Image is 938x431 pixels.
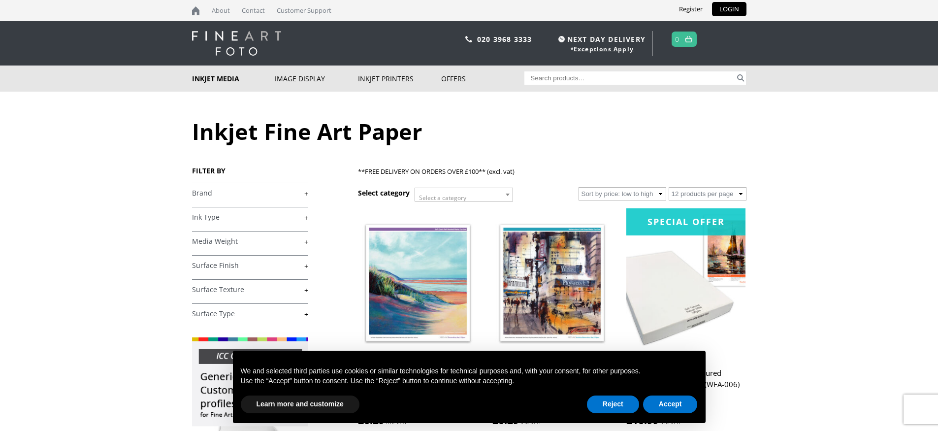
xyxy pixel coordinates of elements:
[524,71,735,85] input: Search products…
[441,66,524,92] a: Offers
[626,208,745,235] div: Special Offer
[192,279,308,299] h4: Surface Texture
[419,194,466,202] span: Select a category
[626,208,745,358] img: *White Label* Soft Textured Natural White 190gsm (WFA-006)
[358,66,441,92] a: Inkjet Printers
[192,261,308,270] a: +
[477,34,532,44] a: 020 3968 3333
[192,116,746,146] h1: Inkjet Fine Art Paper
[192,166,308,175] h3: FILTER BY
[358,188,410,198] h3: Select category
[685,36,692,42] img: basket.svg
[192,183,308,202] h4: Brand
[492,208,612,428] a: Editions Fabriano Artistico Watercolour Rag 310gsm (IFA-108) £6.29
[465,36,472,42] img: phone.svg
[241,376,698,386] p: Use the “Accept” button to consent. Use the “Reject” button to continue without accepting.
[358,208,477,428] a: Editions Fabriano Printmaking Rag 310gsm (IFA-107) £6.29
[192,31,281,56] img: logo-white.svg
[192,207,308,227] h4: Ink Type
[192,285,308,295] a: +
[358,166,746,177] p: **FREE DELIVERY ON ORDERS OVER £100** (excl. vat)
[275,66,358,92] a: Image Display
[587,396,639,413] button: Reject
[192,213,308,222] a: +
[574,45,634,53] a: Exceptions Apply
[579,187,666,200] select: Shop order
[241,396,359,413] button: Learn more and customize
[492,208,612,358] img: Editions Fabriano Artistico Watercolour Rag 310gsm (IFA-108)
[192,189,308,198] a: +
[643,396,698,413] button: Accept
[192,237,308,246] a: +
[241,366,698,376] p: We and selected third parties use cookies or similar technologies for technical purposes and, wit...
[712,2,746,16] a: LOGIN
[558,36,565,42] img: time.svg
[192,303,308,323] h4: Surface Type
[192,66,275,92] a: Inkjet Media
[556,33,646,45] span: NEXT DAY DELIVERY
[672,2,710,16] a: Register
[735,71,746,85] button: Search
[192,309,308,319] a: +
[192,231,308,251] h4: Media Weight
[192,255,308,275] h4: Surface Finish
[675,32,679,46] a: 0
[626,208,745,428] a: Special Offer*White Label* Soft Textured Natural White 190gsm (WFA-006) £16.99
[358,208,477,358] img: Editions Fabriano Printmaking Rag 310gsm (IFA-107)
